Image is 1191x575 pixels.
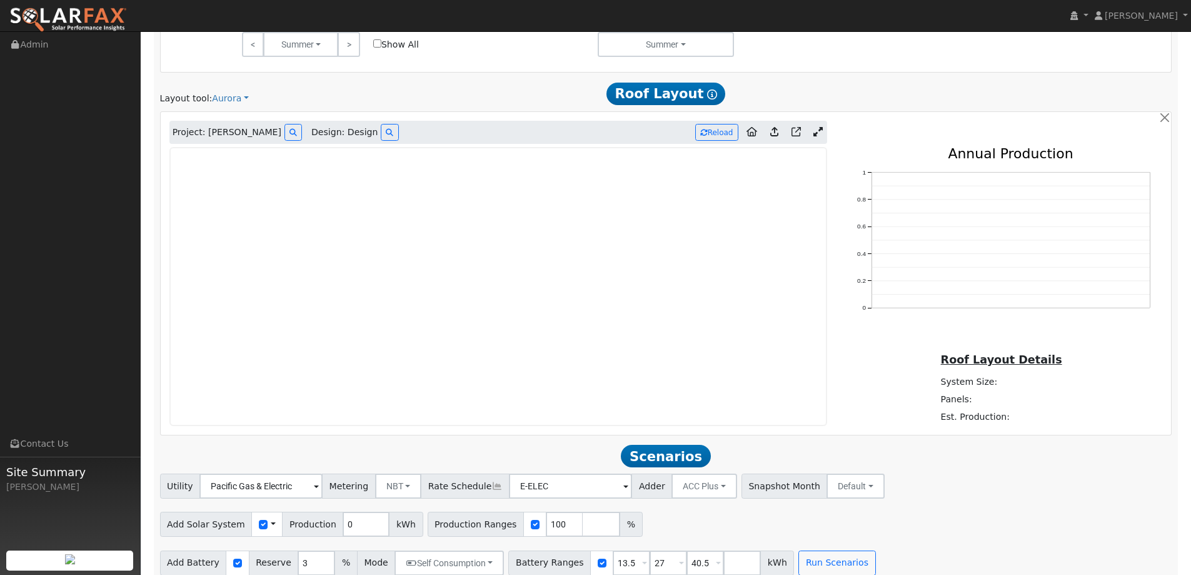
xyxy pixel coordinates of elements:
span: % [620,512,642,537]
button: Summer [598,32,735,57]
img: retrieve [65,554,75,564]
i: Show Help [707,89,717,99]
a: Aurora [212,92,249,105]
button: Default [827,474,885,499]
td: System Size: [938,373,1057,390]
button: ACC Plus [671,474,737,499]
td: Panels: [938,391,1057,409]
span: Add Solar System [160,512,253,537]
text: 0.2 [857,278,866,285]
a: Aurora to Home [741,123,762,143]
a: Open in Aurora [786,123,806,143]
span: Roof Layout [606,83,726,105]
button: NBT [375,474,422,499]
span: Snapshot Month [741,474,828,499]
a: < [242,32,264,57]
span: Layout tool: [160,93,213,103]
td: Est. Production: [938,409,1057,426]
a: Upload consumption to Aurora project [765,123,783,143]
span: Adder [631,474,672,499]
img: SolarFax [9,7,127,33]
a: Expand Aurora window [809,123,827,142]
text: 0.6 [857,223,866,230]
span: Site Summary [6,464,134,481]
span: Production Ranges [428,512,524,537]
text: 1 [862,169,866,176]
input: Select a Utility [199,474,323,499]
input: Select a Rate Schedule [509,474,632,499]
button: Summer [263,32,338,57]
span: Scenarios [621,445,710,467]
span: [PERSON_NAME] [1105,11,1178,21]
span: Utility [160,474,201,499]
span: Metering [322,474,376,499]
text: 0.4 [857,250,866,257]
label: Show All [373,38,419,51]
span: Production [282,512,343,537]
button: Reload [695,124,738,141]
text: 0.8 [857,196,866,203]
span: kWh [389,512,423,537]
span: Project: [PERSON_NAME] [173,126,281,139]
span: Rate Schedule [421,474,510,499]
span: Design: Design [311,126,378,139]
div: [PERSON_NAME] [6,481,134,494]
input: Show All [373,39,381,48]
text: Annual Production [948,146,1073,161]
text: 0 [862,305,866,312]
a: > [338,32,359,57]
u: Roof Layout Details [941,354,1062,366]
